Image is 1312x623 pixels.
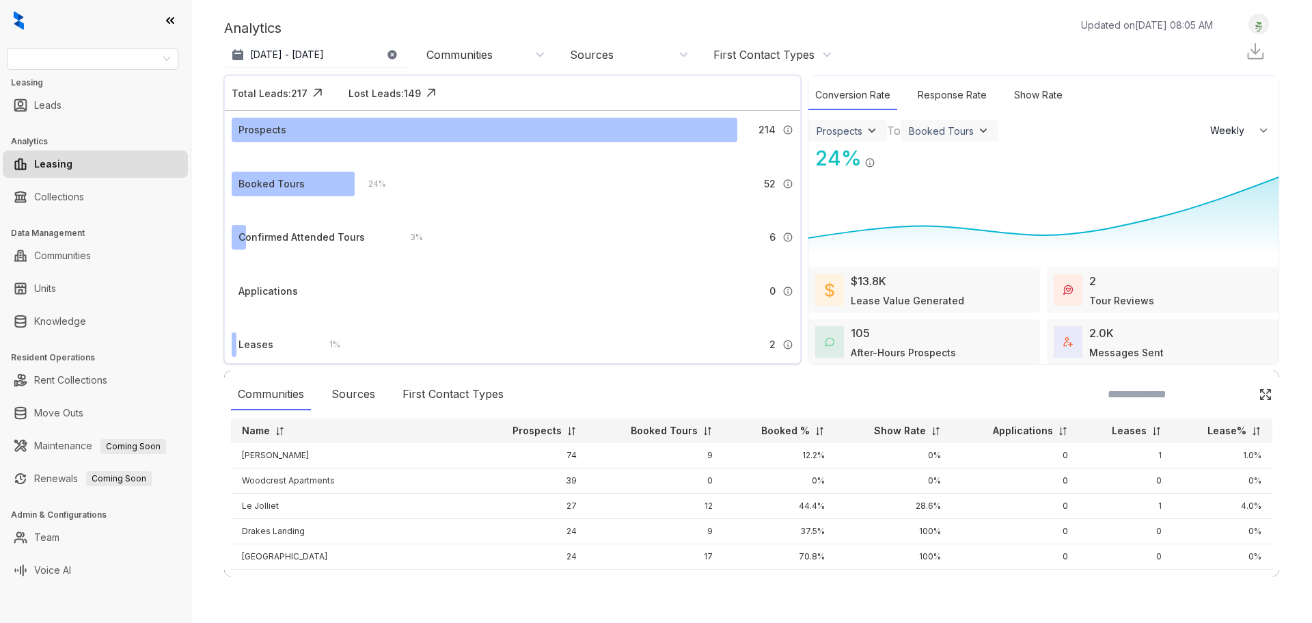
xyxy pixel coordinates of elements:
[769,230,776,245] span: 6
[100,439,166,454] span: Coming Soon
[769,337,776,352] span: 2
[588,468,724,494] td: 0
[993,424,1053,438] p: Applications
[570,47,614,62] div: Sources
[836,443,952,468] td: 0%
[758,122,776,137] span: 214
[887,122,901,139] div: To
[396,230,423,245] div: 3 %
[702,426,713,436] img: sorting
[836,519,952,544] td: 100%
[588,544,724,570] td: 17
[1089,345,1164,360] div: Messages Sent
[851,325,870,341] div: 105
[34,308,86,335] a: Knowledge
[3,275,188,302] li: Units
[250,48,324,62] p: [DATE] - [DATE]
[34,150,72,178] a: Leasing
[348,86,421,101] div: Lost Leads: 149
[1202,118,1279,143] button: Weekly
[474,519,587,544] td: 24
[1230,388,1242,400] img: SearchIcon
[3,150,188,178] li: Leasing
[782,339,793,350] img: Info
[1251,426,1261,436] img: sorting
[474,468,587,494] td: 39
[631,424,698,438] p: Booked Tours
[1079,570,1173,595] td: 0
[3,92,188,119] li: Leads
[825,337,834,347] img: AfterHoursConversations
[231,544,474,570] td: [GEOGRAPHIC_DATA]
[1249,17,1268,31] img: UserAvatar
[875,145,896,165] img: Click Icon
[1079,468,1173,494] td: 0
[782,286,793,297] img: Info
[11,509,191,521] h3: Admin & Configurations
[3,399,188,427] li: Move Outs
[1063,337,1073,347] img: TotalFum
[952,544,1079,570] td: 0
[34,399,83,427] a: Move Outs
[1173,494,1272,519] td: 4.0%
[808,143,862,174] div: 24 %
[34,367,107,394] a: Rent Collections
[238,230,365,245] div: Confirmed Attended Tours
[34,557,71,584] a: Voice AI
[3,308,188,335] li: Knowledge
[911,81,994,110] div: Response Rate
[782,178,793,189] img: Info
[566,426,577,436] img: sorting
[1079,494,1173,519] td: 1
[3,183,188,211] li: Collections
[3,242,188,269] li: Communities
[3,524,188,551] li: Team
[238,122,286,137] div: Prospects
[3,465,188,492] li: Renewals
[1173,468,1272,494] td: 0%
[231,468,474,494] td: Woodcrest Apartments
[761,424,810,438] p: Booked %
[952,443,1079,468] td: 0
[952,570,1079,595] td: 0
[1089,325,1114,341] div: 2.0K
[231,379,311,410] div: Communities
[325,379,382,410] div: Sources
[851,293,964,308] div: Lease Value Generated
[421,83,441,103] img: Click Icon
[1079,519,1173,544] td: 0
[11,352,191,364] h3: Resident Operations
[3,432,188,460] li: Maintenance
[724,494,836,519] td: 44.4%
[952,468,1079,494] td: 0
[14,11,24,30] img: logo
[231,443,474,468] td: [PERSON_NAME]
[1089,273,1096,289] div: 2
[1173,443,1272,468] td: 1.0%
[825,282,834,298] img: LeaseValue
[836,494,952,519] td: 28.6%
[11,77,191,89] h3: Leasing
[976,124,990,137] img: ViewFilterArrow
[3,557,188,584] li: Voice AI
[836,570,952,595] td: 0%
[1207,424,1246,438] p: Lease%
[874,424,926,438] p: Show Rate
[865,124,879,137] img: ViewFilterArrow
[231,519,474,544] td: Drakes Landing
[474,544,587,570] td: 24
[512,424,562,438] p: Prospects
[769,284,776,299] span: 0
[242,424,270,438] p: Name
[952,519,1079,544] td: 0
[1007,81,1069,110] div: Show Rate
[1245,41,1266,62] img: Download
[238,284,298,299] div: Applications
[724,443,836,468] td: 12.2%
[724,468,836,494] td: 0%
[316,337,340,352] div: 1 %
[3,367,188,394] li: Rent Collections
[86,471,152,486] span: Coming Soon
[1173,570,1272,595] td: 0%
[1079,443,1173,468] td: 1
